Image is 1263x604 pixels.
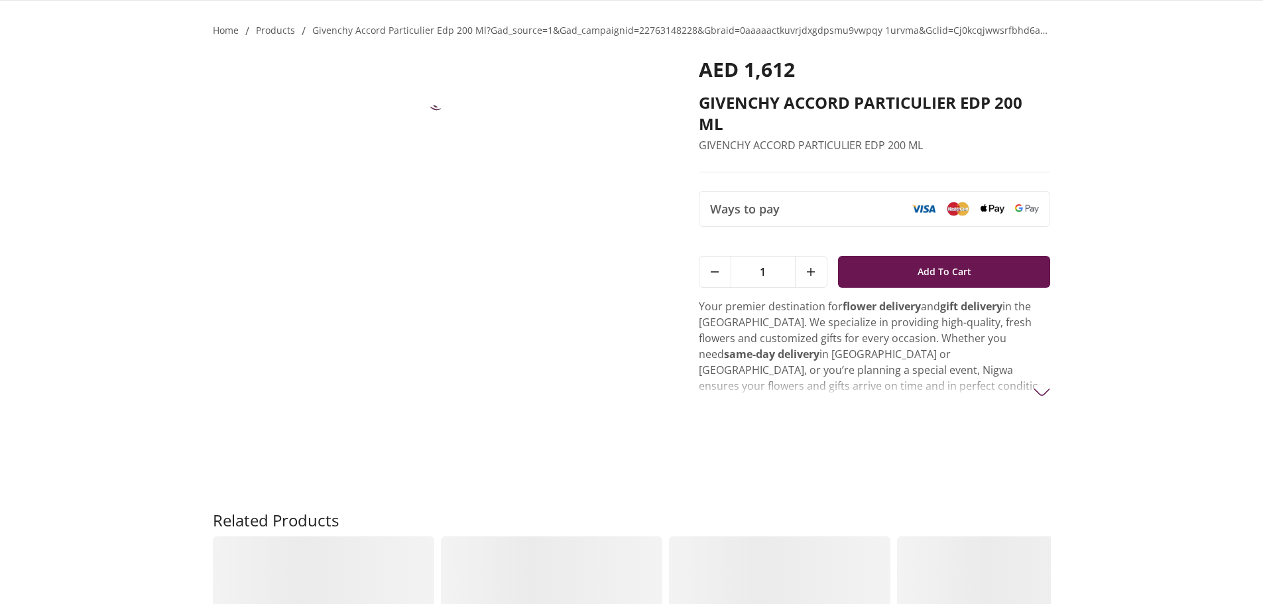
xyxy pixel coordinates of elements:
img: Google Pay [1015,204,1039,213]
a: Home [213,24,239,36]
img: Visa [912,204,935,213]
img: arrow [1034,384,1050,400]
strong: same-day delivery [724,347,819,361]
h2: GIVENCHY ACCORD PARTICULIER EDP 200 ML [699,92,1051,135]
span: AED 1,612 [699,56,795,83]
span: Add To Cart [918,260,971,284]
li: / [302,23,306,39]
img: GIVENCHY ACCORD PARTICULIER EDP 200 ML [404,58,470,124]
p: Your premier destination for and in the [GEOGRAPHIC_DATA]. We specialize in providing high-qualit... [699,298,1051,473]
button: Add To Cart [838,256,1051,288]
img: Mastercard [946,202,970,215]
a: products [256,24,295,36]
strong: flower delivery [843,299,921,314]
img: Apple Pay [981,204,1004,214]
strong: gift delivery [940,299,1002,314]
span: 1 [731,257,795,287]
span: Ways to pay [710,200,780,218]
h2: Related Products [213,510,339,531]
li: / [245,23,249,39]
p: GIVENCHY ACCORD PARTICULIER EDP 200 ML [699,137,1051,153]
